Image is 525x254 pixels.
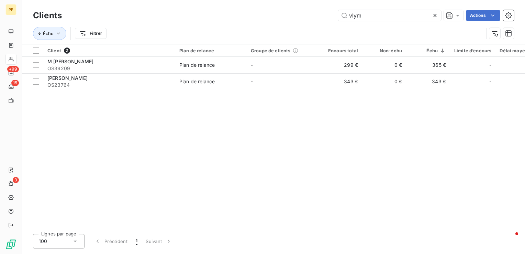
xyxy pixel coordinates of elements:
span: 3 [13,177,19,183]
iframe: Intercom live chat [502,231,518,247]
button: Suivant [142,234,176,248]
div: Encours total [322,48,358,53]
button: 1 [132,234,142,248]
button: Échu [33,27,66,40]
span: 15 [11,80,19,86]
span: - [251,62,253,68]
input: Rechercher [338,10,441,21]
span: Échu [43,31,54,36]
span: - [489,78,491,85]
span: M [PERSON_NAME] [47,59,93,64]
button: Actions [466,10,500,21]
div: Plan de relance [179,62,215,68]
span: +99 [7,66,19,72]
span: [PERSON_NAME] [47,75,88,81]
span: 1 [136,238,137,245]
div: Limite d’encours [454,48,491,53]
td: 365 € [406,57,450,73]
span: - [489,62,491,68]
td: 0 € [362,57,406,73]
span: OS39209 [47,65,171,72]
td: 343 € [318,73,362,90]
div: PE [5,4,16,15]
span: 2 [64,47,70,54]
div: Plan de relance [179,48,243,53]
span: OS23764 [47,82,171,88]
td: 343 € [406,73,450,90]
span: - [251,78,253,84]
span: 100 [39,238,47,245]
td: 0 € [362,73,406,90]
h3: Clients [33,9,62,22]
span: Client [47,48,61,53]
div: Plan de relance [179,78,215,85]
button: Précédent [90,234,132,248]
div: Échu [410,48,446,53]
span: Groupe de clients [251,48,291,53]
button: Filtrer [75,28,107,39]
img: Logo LeanPay [5,239,16,250]
div: Non-échu [366,48,402,53]
td: 299 € [318,57,362,73]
